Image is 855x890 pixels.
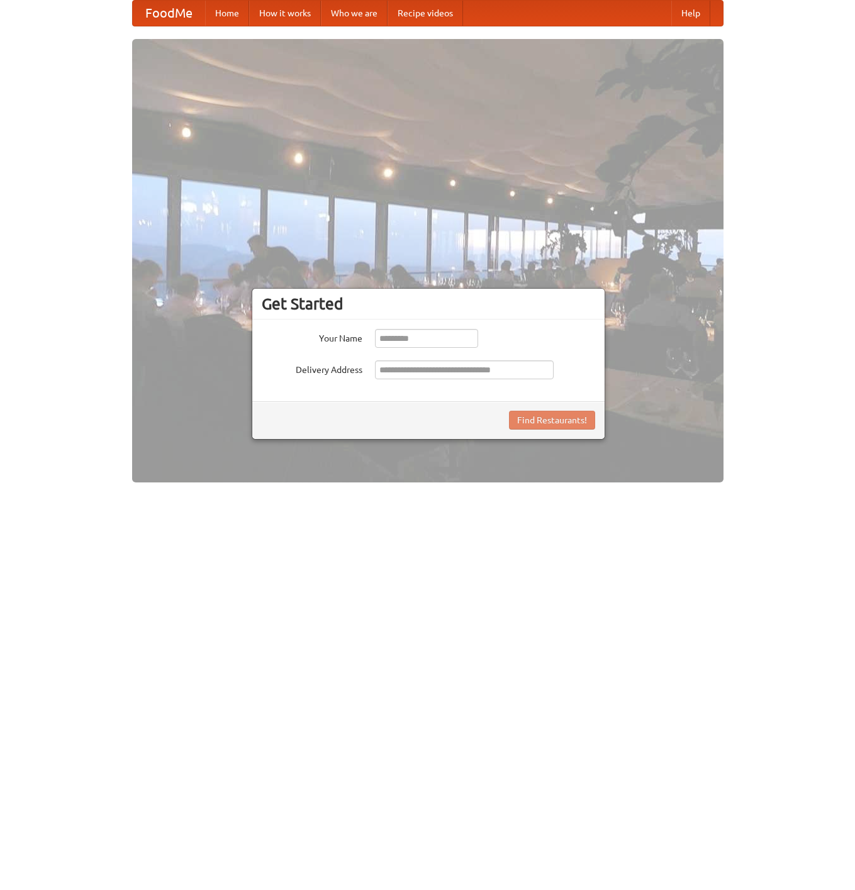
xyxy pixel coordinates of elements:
[671,1,710,26] a: Help
[262,329,362,345] label: Your Name
[321,1,388,26] a: Who we are
[388,1,463,26] a: Recipe videos
[205,1,249,26] a: Home
[509,411,595,430] button: Find Restaurants!
[249,1,321,26] a: How it works
[262,360,362,376] label: Delivery Address
[133,1,205,26] a: FoodMe
[262,294,595,313] h3: Get Started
